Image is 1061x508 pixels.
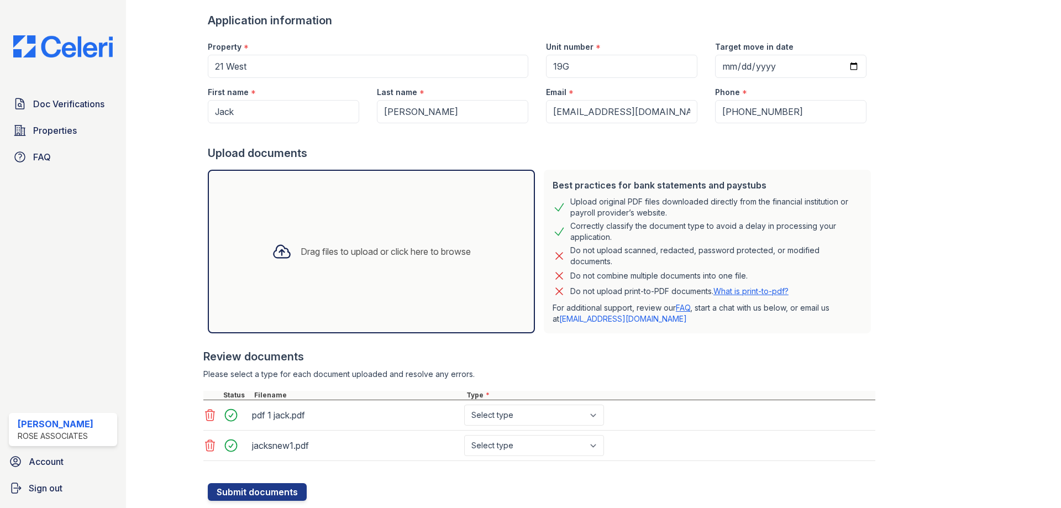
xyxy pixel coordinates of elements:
[559,314,687,323] a: [EMAIL_ADDRESS][DOMAIN_NAME]
[208,13,875,28] div: Application information
[570,286,789,297] p: Do not upload print-to-PDF documents.
[676,303,690,312] a: FAQ
[570,245,862,267] div: Do not upload scanned, redacted, password protected, or modified documents.
[713,286,789,296] a: What is print-to-pdf?
[33,124,77,137] span: Properties
[377,87,417,98] label: Last name
[221,391,252,400] div: Status
[553,179,862,192] div: Best practices for bank statements and paystubs
[252,391,464,400] div: Filename
[33,150,51,164] span: FAQ
[570,196,862,218] div: Upload original PDF files downloaded directly from the financial institution or payroll provider’...
[252,437,460,454] div: jacksnew1.pdf
[4,451,122,473] a: Account
[301,245,471,258] div: Drag files to upload or click here to browse
[208,145,875,161] div: Upload documents
[203,349,875,364] div: Review documents
[570,221,862,243] div: Correctly classify the document type to avoid a delay in processing your application.
[252,406,460,424] div: pdf 1 jack.pdf
[9,93,117,115] a: Doc Verifications
[208,87,249,98] label: First name
[4,477,122,499] a: Sign out
[9,119,117,142] a: Properties
[18,417,93,431] div: [PERSON_NAME]
[208,483,307,501] button: Submit documents
[4,35,122,57] img: CE_Logo_Blue-a8612792a0a2168367f1c8372b55b34899dd931a85d93a1a3d3e32e68fde9ad4.png
[203,369,875,380] div: Please select a type for each document uploaded and resolve any errors.
[9,146,117,168] a: FAQ
[546,41,593,53] label: Unit number
[33,97,104,111] span: Doc Verifications
[29,481,62,495] span: Sign out
[208,41,241,53] label: Property
[715,41,794,53] label: Target move in date
[29,455,64,468] span: Account
[464,391,875,400] div: Type
[18,431,93,442] div: Rose Associates
[546,87,566,98] label: Email
[553,302,862,324] p: For additional support, review our , start a chat with us below, or email us at
[570,269,748,282] div: Do not combine multiple documents into one file.
[715,87,740,98] label: Phone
